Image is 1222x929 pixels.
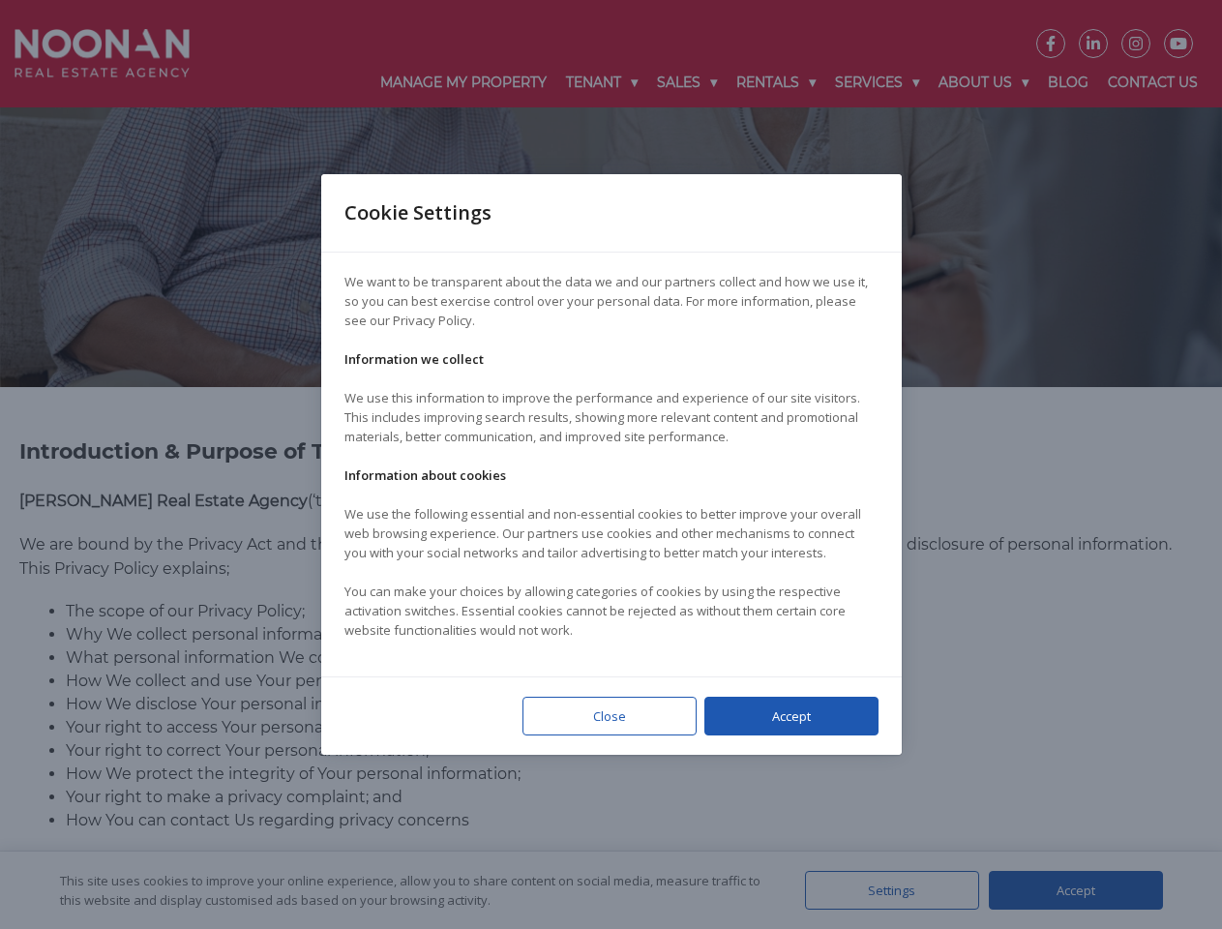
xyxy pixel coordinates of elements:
strong: Information about cookies [344,466,506,484]
p: You can make your choices by allowing categories of cookies by using the respective activation sw... [344,582,879,640]
p: We use this information to improve the performance and experience of our site visitors. This incl... [344,388,879,446]
p: We use the following essential and non-essential cookies to better improve your overall web brows... [344,504,879,562]
p: We want to be transparent about the data we and our partners collect and how we use it, so you ca... [344,272,879,330]
div: Accept [704,697,879,735]
div: Close [522,697,697,735]
div: Cookie Settings [344,174,515,252]
strong: Information we collect [344,350,484,368]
